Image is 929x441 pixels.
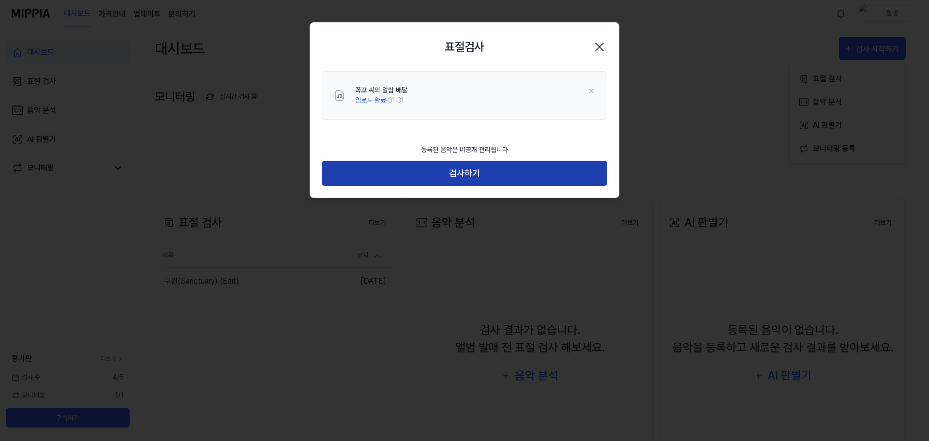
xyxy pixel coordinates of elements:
h2: 표절검사 [445,38,484,56]
div: 등록된 음악은 비공개 관리됩니다 [415,139,514,161]
img: File Select [334,90,345,101]
span: 업로드 완료 [355,96,386,104]
div: · 01:31 [355,95,407,106]
button: 검사하기 [322,161,607,186]
div: 꼭꼬 씨의 알람 배달 [355,85,407,95]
